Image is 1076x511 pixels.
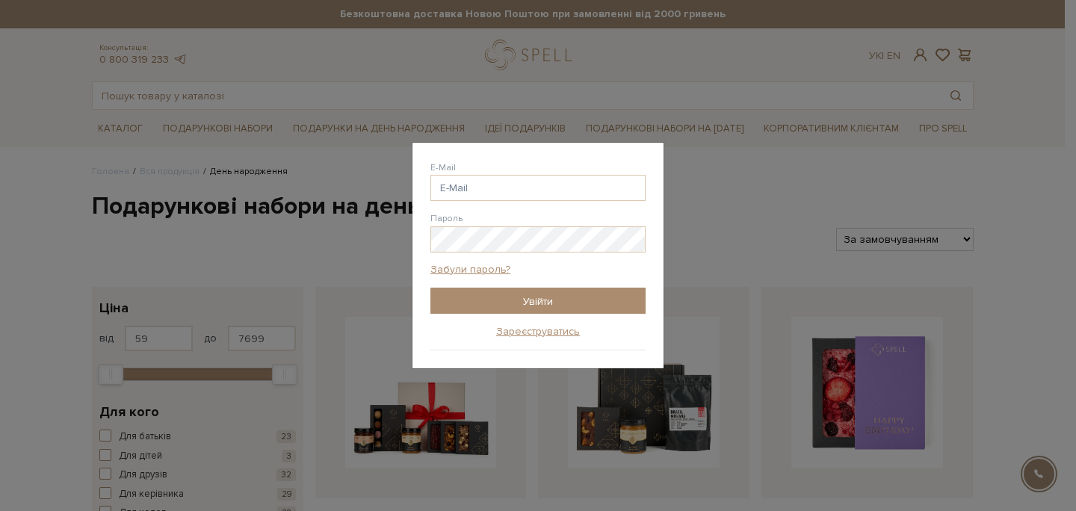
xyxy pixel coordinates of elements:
[430,161,456,175] label: E-Mail
[622,232,637,247] span: Показати пароль у вигляді звичайного тексту. Попередження: це відобразить ваш пароль на екрані.
[430,212,463,226] label: Пароль
[430,175,646,201] input: E-Mail
[430,263,510,276] a: Забули пароль?
[496,325,580,338] a: Зареєструватись
[430,288,646,314] input: Увійти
